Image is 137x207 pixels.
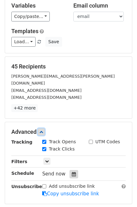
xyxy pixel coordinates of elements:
[11,104,38,112] a: +42 more
[11,184,42,189] strong: Unsubscribe
[49,139,76,145] label: Track Opens
[95,139,120,145] label: UTM Codes
[11,12,50,21] a: Copy/paste...
[11,63,126,70] h5: 45 Recipients
[11,2,64,9] h5: Variables
[11,171,34,176] strong: Schedule
[11,74,115,86] small: [PERSON_NAME][EMAIL_ADDRESS][PERSON_NAME][DOMAIN_NAME]
[11,128,126,135] h5: Advanced
[106,177,137,207] iframe: Chat Widget
[49,146,75,152] label: Track Clicks
[11,95,82,100] small: [EMAIL_ADDRESS][DOMAIN_NAME]
[45,37,62,47] button: Save
[73,2,126,9] h5: Email column
[11,159,27,164] strong: Filters
[49,183,95,190] label: Add unsubscribe link
[11,28,38,34] a: Templates
[11,88,82,93] small: [EMAIL_ADDRESS][DOMAIN_NAME]
[42,171,66,177] span: Send now
[11,139,32,145] strong: Tracking
[11,37,36,47] a: Load...
[42,191,99,197] a: Copy unsubscribe link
